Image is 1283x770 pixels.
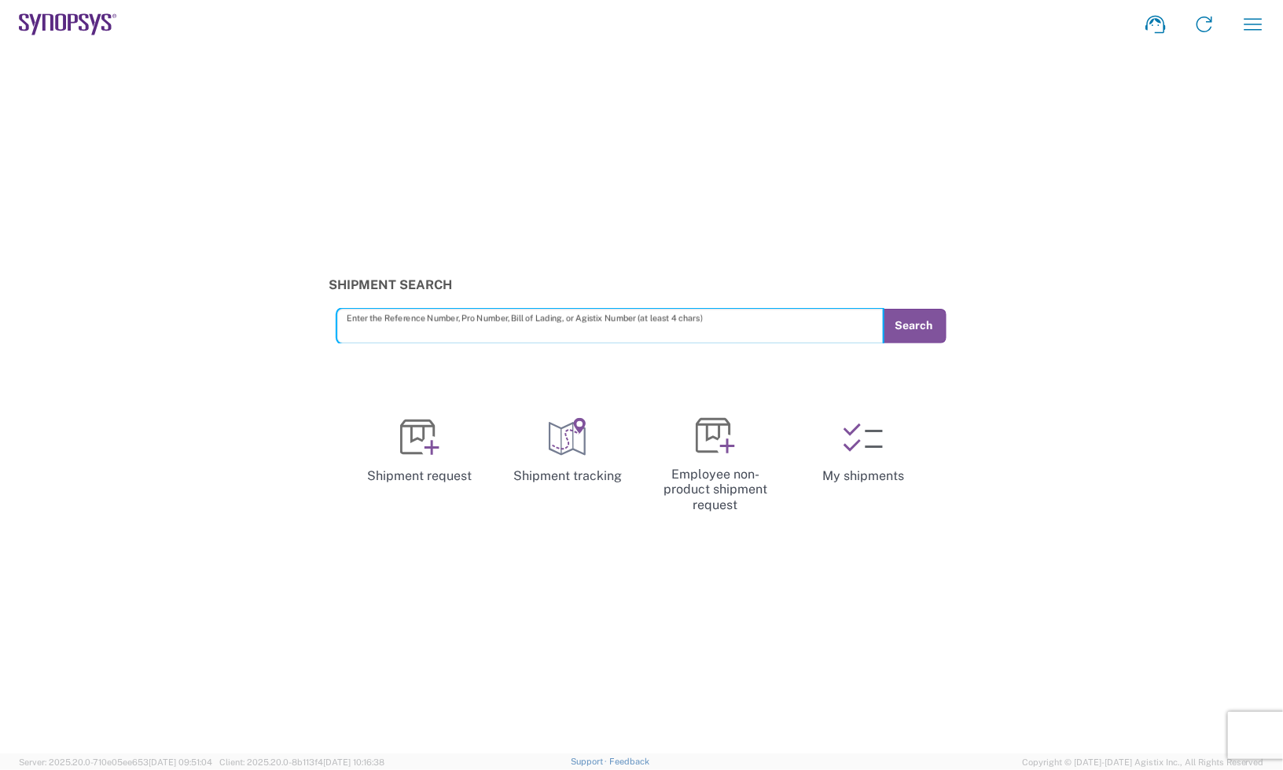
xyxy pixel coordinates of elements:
a: Shipment tracking [500,404,635,498]
span: [DATE] 10:16:38 [323,757,384,767]
span: Client: 2025.20.0-8b113f4 [219,757,384,767]
a: Shipment request [352,404,487,498]
a: Employee non-product shipment request [648,404,783,526]
span: [DATE] 09:51:04 [149,757,212,767]
button: Search [883,309,947,343]
span: Copyright © [DATE]-[DATE] Agistix Inc., All Rights Reserved [1022,755,1264,769]
h3: Shipment Search [329,277,954,292]
a: My shipments [796,404,931,498]
a: Support [571,757,610,766]
span: Server: 2025.20.0-710e05ee653 [19,757,212,767]
a: Feedback [609,757,649,766]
